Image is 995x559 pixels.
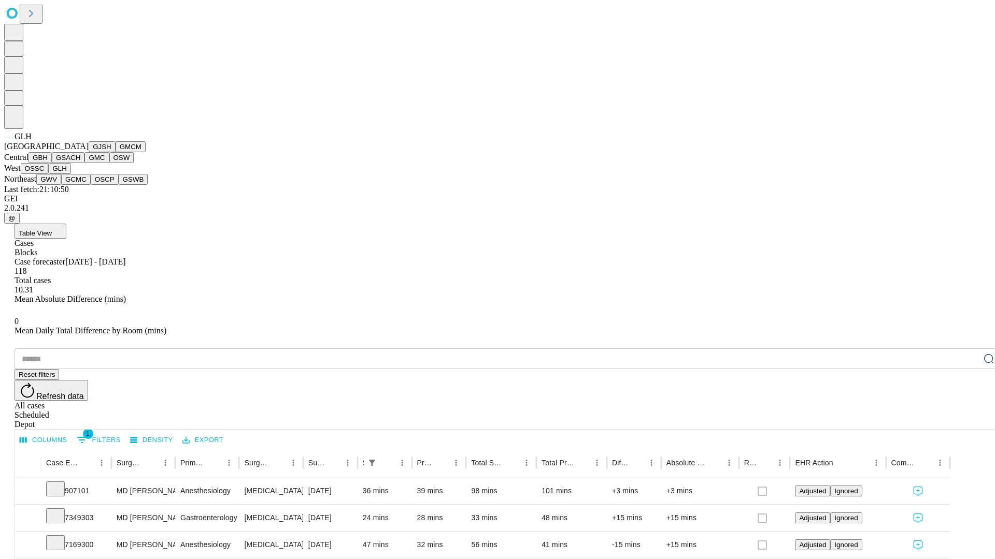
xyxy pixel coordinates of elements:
[795,539,830,550] button: Adjusted
[869,455,884,470] button: Menu
[36,174,61,185] button: GWV
[117,505,170,531] div: MD [PERSON_NAME]
[89,141,116,152] button: GJSH
[127,432,176,448] button: Density
[666,478,734,504] div: +3 mins
[15,132,32,141] span: GLH
[4,153,29,161] span: Central
[46,478,106,504] div: 907101
[15,369,59,380] button: Reset filters
[36,392,84,401] span: Refresh data
[15,257,65,266] span: Case forecaster
[91,174,119,185] button: OSCP
[4,142,89,151] span: [GEOGRAPHIC_DATA]
[666,532,734,558] div: +15 mins
[117,459,143,467] div: Surgeon Name
[308,478,352,504] div: [DATE]
[144,455,158,470] button: Sort
[471,532,531,558] div: 56 mins
[830,512,862,523] button: Ignored
[666,459,706,467] div: Absolute Difference
[417,459,434,467] div: Predicted In Room Duration
[363,459,364,467] div: Scheduled In Room Duration
[244,532,297,558] div: [MEDICAL_DATA] FLEXIBLE PROXIMAL DIAGNOSTIC
[830,486,862,496] button: Ignored
[65,257,125,266] span: [DATE] - [DATE]
[380,455,395,470] button: Sort
[471,459,504,467] div: Total Scheduled Duration
[4,164,21,172] span: West
[417,532,461,558] div: 32 mins
[20,509,36,527] button: Expand
[80,455,94,470] button: Sort
[272,455,286,470] button: Sort
[116,141,146,152] button: GMCM
[19,229,52,237] span: Table View
[46,505,106,531] div: 7349303
[644,455,659,470] button: Menu
[365,455,379,470] div: 1 active filter
[365,455,379,470] button: Show filters
[326,455,340,470] button: Sort
[117,478,170,504] div: MD [PERSON_NAME]
[52,152,84,163] button: GSACH
[308,505,352,531] div: [DATE]
[799,541,826,549] span: Adjusted
[94,455,109,470] button: Menu
[630,455,644,470] button: Sort
[799,514,826,522] span: Adjusted
[363,505,407,531] div: 24 mins
[666,505,734,531] div: +15 mins
[4,185,69,194] span: Last fetch: 21:10:50
[834,455,849,470] button: Sort
[29,152,52,163] button: GBH
[244,505,297,531] div: [MEDICAL_DATA] FLEXIBLE PROXIMAL DIAGNOSTIC
[395,455,409,470] button: Menu
[46,459,79,467] div: Case Epic Id
[180,478,234,504] div: Anesthesiology
[758,455,773,470] button: Sort
[244,459,270,467] div: Surgery Name
[15,224,66,239] button: Table View
[542,459,574,467] div: Total Predicted Duration
[707,455,722,470] button: Sort
[417,505,461,531] div: 28 mins
[244,478,297,504] div: [MEDICAL_DATA] FLEXIBLE PROXIMAL DIAGNOSTIC
[21,163,49,174] button: OSSC
[180,532,234,558] div: Anesthesiology
[74,432,123,448] button: Show filters
[15,295,126,303] span: Mean Absolute Difference (mins)
[542,505,602,531] div: 48 mins
[4,203,991,213] div: 2.0.241
[4,194,991,203] div: GEI
[4,213,20,224] button: @
[15,285,33,294] span: 10.31
[61,174,91,185] button: GCMC
[612,478,656,504] div: +3 mins
[15,317,19,326] span: 0
[834,541,858,549] span: Ignored
[519,455,534,470] button: Menu
[612,532,656,558] div: -15 mins
[505,455,519,470] button: Sort
[891,459,917,467] div: Comments
[612,505,656,531] div: +15 mins
[48,163,70,174] button: GLH
[158,455,173,470] button: Menu
[590,455,604,470] button: Menu
[17,432,70,448] button: Select columns
[15,276,51,285] span: Total cases
[575,455,590,470] button: Sort
[4,174,36,183] span: Northeast
[830,539,862,550] button: Ignored
[180,459,206,467] div: Primary Service
[83,429,93,439] span: 1
[795,486,830,496] button: Adjusted
[207,455,222,470] button: Sort
[15,267,26,275] span: 118
[308,532,352,558] div: [DATE]
[834,487,858,495] span: Ignored
[20,482,36,501] button: Expand
[19,371,55,378] span: Reset filters
[612,459,629,467] div: Difference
